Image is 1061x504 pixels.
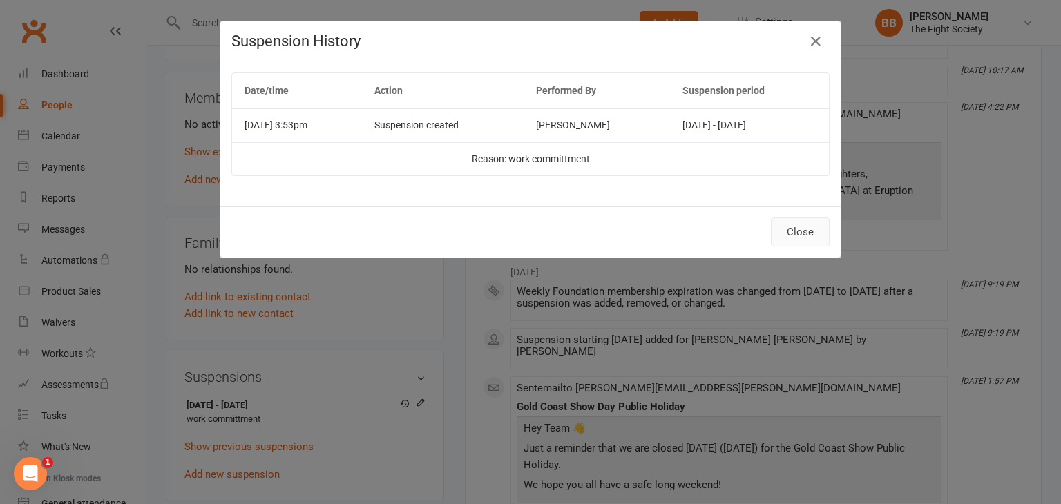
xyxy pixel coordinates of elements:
[232,73,362,108] th: Date/time
[232,108,362,142] td: [DATE] 3:53pm
[231,32,830,50] h4: Suspension History
[232,142,829,175] td: Reason: work committment
[805,30,827,52] button: Close
[670,73,829,108] th: Suspension period
[362,108,524,142] td: Suspension created
[14,457,47,490] iframe: Intercom live chat
[524,73,670,108] th: Performed By
[524,108,670,142] td: [PERSON_NAME]
[771,217,830,246] button: Close
[362,73,524,108] th: Action
[670,108,829,142] td: [DATE] - [DATE]
[42,457,53,468] span: 1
